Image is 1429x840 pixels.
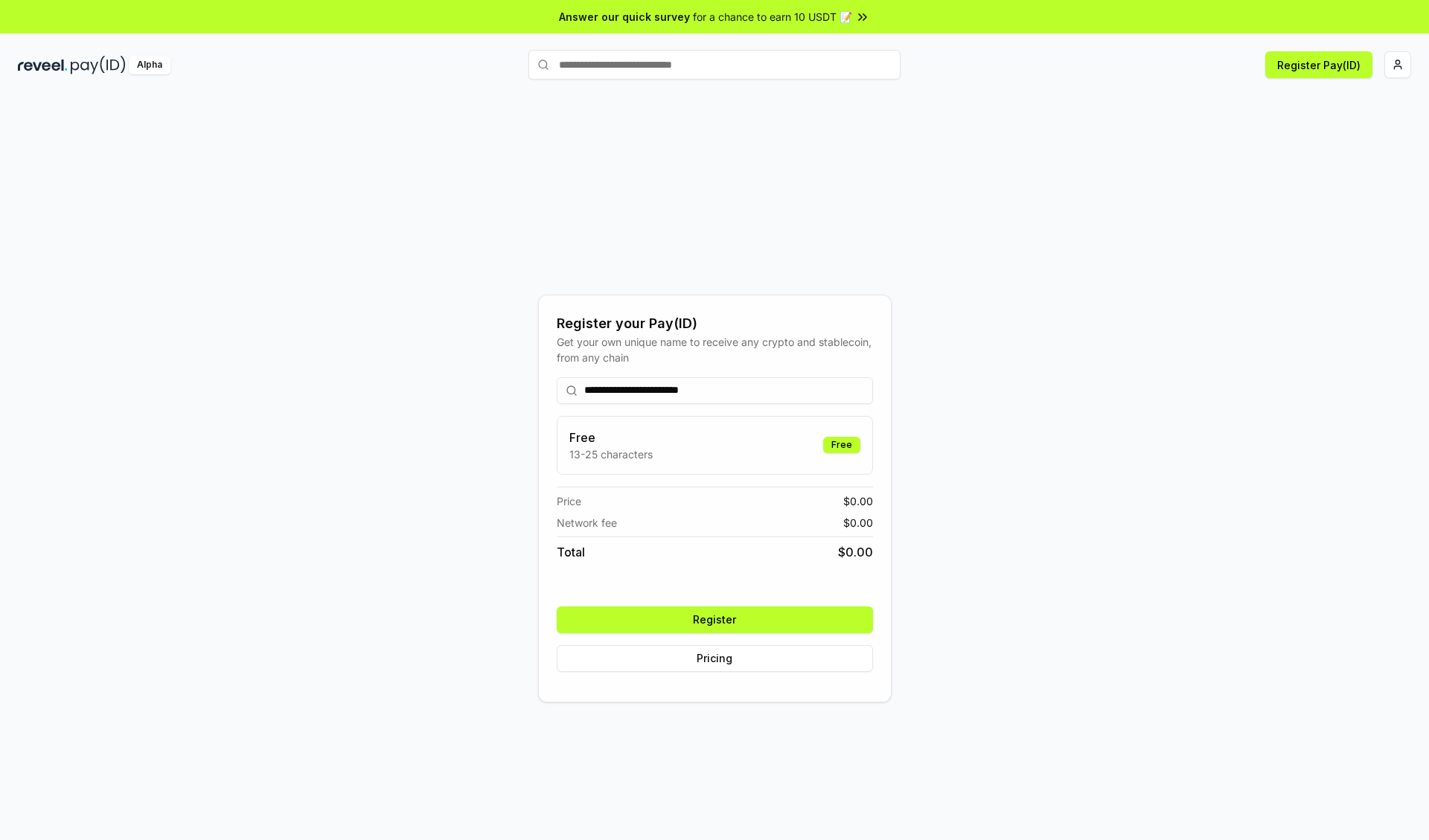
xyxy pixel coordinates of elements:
[557,334,873,365] div: Get your own unique name to receive any crypto and stablecoin, from any chain
[557,645,873,672] button: Pricing
[838,543,873,561] span: $ 0.00
[559,9,690,25] span: Answer our quick survey
[557,493,581,509] span: Price
[557,515,617,530] span: Network fee
[569,446,653,462] p: 13-25 characters
[18,56,68,74] img: reveel_dark
[693,9,852,25] span: for a chance to earn 10 USDT 📝
[1265,51,1372,78] button: Register Pay(ID)
[71,56,126,74] img: pay_id
[557,606,873,633] button: Register
[823,437,860,453] div: Free
[569,429,653,446] h3: Free
[129,56,170,74] div: Alpha
[843,515,873,530] span: $ 0.00
[843,493,873,509] span: $ 0.00
[557,543,585,561] span: Total
[557,313,873,334] div: Register your Pay(ID)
